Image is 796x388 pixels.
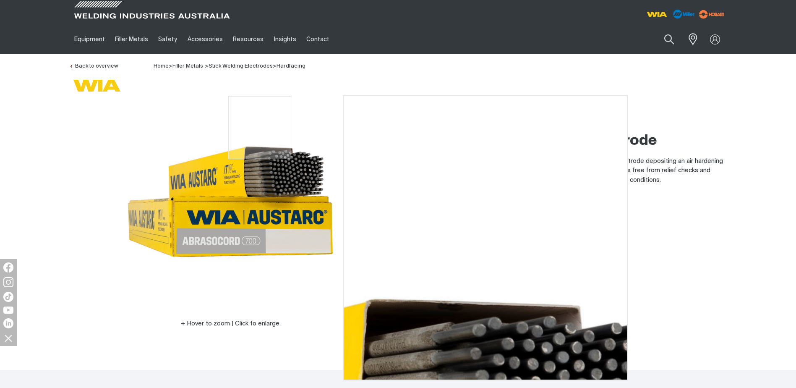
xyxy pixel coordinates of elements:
a: Home [154,63,169,69]
a: Safety [153,25,182,54]
span: Abrasocord 700 - 3.2mm [405,250,503,260]
span: > [169,63,172,69]
div: Item No. HF70032 [405,215,727,224]
button: Hover to zoom | Click to enlarge [176,319,284,329]
img: TikTok [3,292,13,302]
strong: Processes: [405,194,437,201]
img: hide socials [1,331,16,345]
a: Filler Metals [172,63,203,69]
span: > [205,63,209,69]
a: Insights [269,25,301,54]
div: SMAW, MMAW [405,193,727,203]
img: Abrasocord 700 [125,96,335,306]
h2: Hardfacing Stick Welding Electrode [405,132,727,150]
a: Hardfacing [277,63,305,69]
a: WHERE TO BUY [405,292,483,307]
input: Product name or item number... [644,29,683,49]
a: Stick Welding Electrodes [209,63,273,69]
p: The Abrasocord stick welding electrode is a smooth running AC/DC stick electrode depositing an ai... [405,157,727,185]
a: Back to overview of Hardfacing [69,63,118,69]
img: YouTube [3,307,13,314]
a: Contact [301,25,334,54]
button: Search products [655,29,684,49]
h1: Abrasocord 700 [405,100,727,128]
a: Accessories [183,25,228,54]
label: Variants [405,230,433,237]
img: LinkedIn [3,318,13,328]
img: Facebook [3,262,13,273]
span: > [273,63,277,69]
a: Resources [228,25,269,54]
img: miller [697,8,727,21]
a: Filler Metals [110,25,153,54]
img: Instagram [3,277,13,287]
nav: Main [69,25,563,54]
span: WHERE TO BUY [420,293,483,307]
a: Equipment [69,25,110,54]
